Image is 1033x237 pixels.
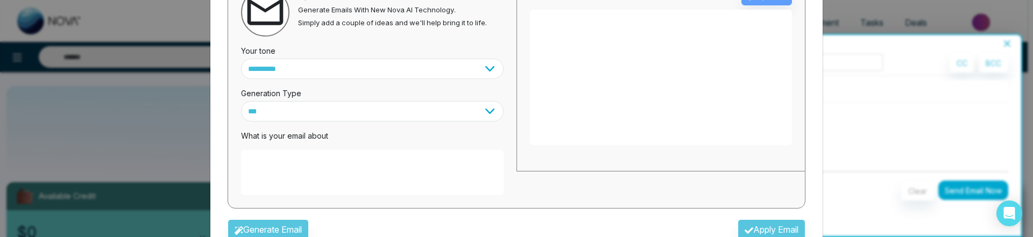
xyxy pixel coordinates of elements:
div: Your tone [241,37,504,59]
p: Simply add a couple of ideas and we'll help bring it to life. [298,18,487,28]
div: Generation Type [241,79,504,101]
div: Open Intercom Messenger [996,200,1022,226]
p: Generate Emails With New Nova AI Technology. [298,5,487,16]
p: What is your email about [241,130,504,141]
